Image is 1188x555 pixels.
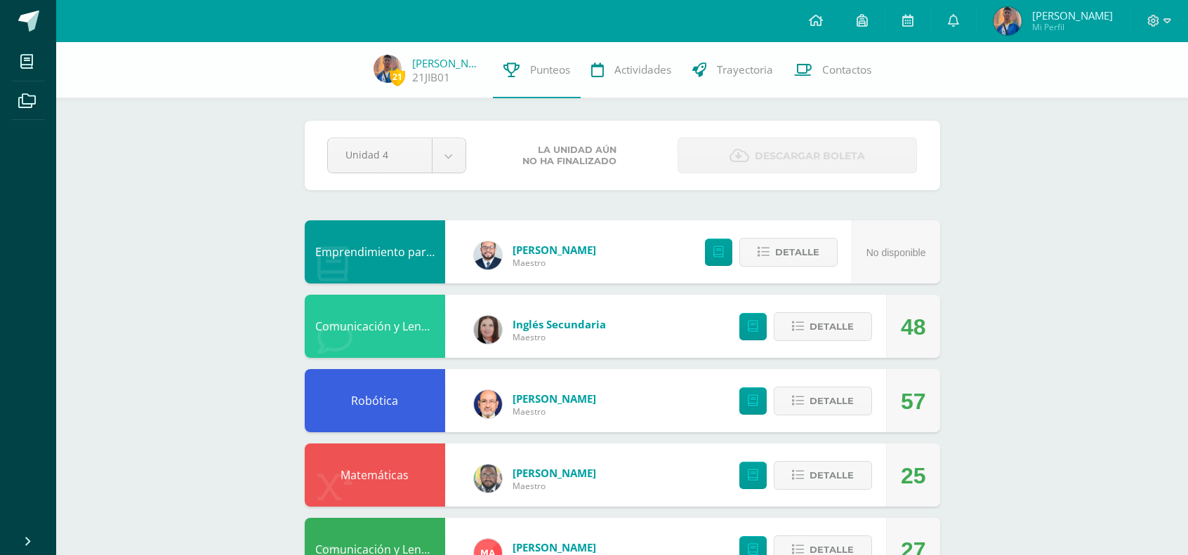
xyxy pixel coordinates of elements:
[774,461,872,490] button: Detalle
[305,220,445,283] div: Emprendimiento para la Productividad
[901,295,926,359] div: 48
[328,138,466,173] a: Unidad 4
[513,480,596,492] span: Maestro
[513,392,596,406] span: [PERSON_NAME]
[513,257,596,269] span: Maestro
[513,406,596,417] span: Maestro
[717,62,773,77] span: Trayectoria
[305,443,445,507] div: Matemáticas
[493,42,581,98] a: Punteos
[755,139,865,173] span: Descargar boleta
[513,331,606,343] span: Maestro
[530,62,570,77] span: Punteos
[345,138,414,171] span: Unidad 4
[513,466,596,480] span: [PERSON_NAME]
[522,145,616,167] span: La unidad aún no ha finalizado
[901,370,926,433] div: 57
[474,241,502,269] img: eaa624bfc361f5d4e8a554d75d1a3cf6.png
[739,238,838,267] button: Detalle
[775,239,819,265] span: Detalle
[374,55,402,83] img: d51dedbb72094194ea0591a8e0ff4cf8.png
[1032,8,1113,22] span: [PERSON_NAME]
[774,387,872,415] button: Detalle
[810,388,854,414] span: Detalle
[784,42,882,98] a: Contactos
[994,7,1022,35] img: d51dedbb72094194ea0591a8e0ff4cf8.png
[305,369,445,432] div: Robótica
[810,462,854,488] span: Detalle
[614,62,671,77] span: Actividades
[810,314,854,340] span: Detalle
[581,42,682,98] a: Actividades
[412,70,450,85] a: 21JIB01
[513,243,596,257] span: [PERSON_NAME]
[774,312,872,341] button: Detalle
[901,444,926,507] div: 25
[822,62,871,77] span: Contactos
[412,56,482,70] a: [PERSON_NAME]
[1032,21,1113,33] span: Mi Perfil
[474,316,502,344] img: 8af0450cf43d44e38c4a1497329761f3.png
[305,295,445,358] div: Comunicación y Lenguaje, Idioma Extranjero Inglés
[513,317,606,331] span: Inglés Secundaria
[474,390,502,418] img: 6b7a2a75a6c7e6282b1a1fdce061224c.png
[474,464,502,493] img: 712781701cd376c1a616437b5c60ae46.png
[682,42,784,98] a: Trayectoria
[866,247,926,258] span: No disponible
[513,540,596,554] span: [PERSON_NAME]
[390,68,405,86] span: 21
